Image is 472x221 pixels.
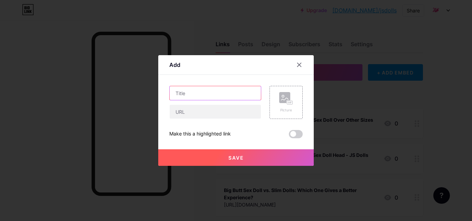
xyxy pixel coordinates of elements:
button: Save [158,149,314,166]
input: URL [170,105,261,119]
span: Save [228,155,244,161]
div: Add [169,61,180,69]
div: Make this a highlighted link [169,130,231,138]
input: Title [170,86,261,100]
div: Picture [279,108,293,113]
